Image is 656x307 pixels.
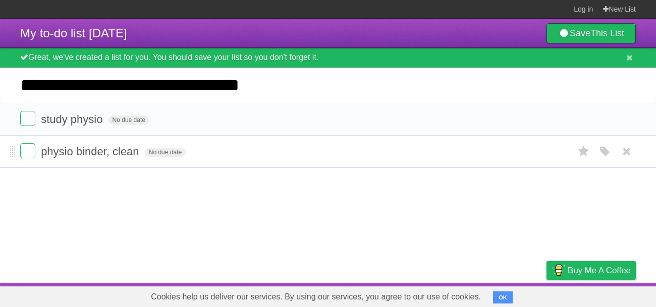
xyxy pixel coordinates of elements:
[20,26,127,40] span: My to-do list [DATE]
[590,28,624,38] b: This List
[108,115,149,125] span: No due date
[572,285,636,304] a: Suggest a feature
[546,261,636,280] a: Buy me a coffee
[552,262,565,279] img: Buy me a coffee
[141,287,491,307] span: Cookies help us deliver our services. By using our services, you agree to our use of cookies.
[446,285,486,304] a: Developers
[20,111,35,126] label: Done
[145,148,186,157] span: No due date
[412,285,433,304] a: About
[20,143,35,158] label: Done
[574,143,593,160] label: Star task
[499,285,521,304] a: Terms
[493,291,513,303] button: OK
[41,113,105,126] span: study physio
[41,145,141,158] span: physio binder, clean
[546,23,636,43] a: SaveThis List
[568,262,631,279] span: Buy me a coffee
[533,285,560,304] a: Privacy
